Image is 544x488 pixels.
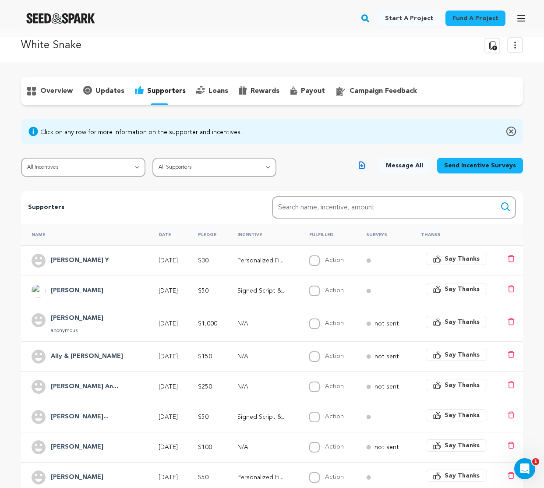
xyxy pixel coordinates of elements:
img: user.png [32,350,46,364]
p: Personalized Film Recommendation from the Director & Producer [237,256,294,265]
p: [DATE] [159,382,182,391]
span: Say Thanks [445,350,480,359]
p: N/A [237,319,294,328]
p: [DATE] [159,319,182,328]
p: supporters [147,86,186,96]
p: N/A [237,443,294,452]
p: campaign feedback [350,86,417,96]
p: Supporters [28,202,244,213]
button: Say Thanks [426,283,487,295]
p: N/A [237,382,294,391]
img: user.png [32,440,46,454]
button: Say Thanks [426,379,487,391]
input: Search name, incentive, amount [272,196,516,219]
label: Action [325,320,344,326]
a: Fund a project [445,11,505,26]
p: [DATE] [159,256,182,265]
p: updates [95,86,124,96]
label: Action [325,474,344,480]
button: campaign feedback [330,84,422,98]
button: updates [78,84,130,98]
img: user.png [32,313,46,327]
th: Surveys [356,224,410,245]
p: [DATE] [159,286,182,295]
button: Say Thanks [426,409,487,421]
p: loans [208,86,228,96]
img: ACg8ocIwmMe306E9s6bXx5HurTD8Ej_D-NCIQGbD60NlqF0JonUr6k43Uw=s96-c [32,284,46,298]
button: loans [191,84,233,98]
img: Seed&Spark Logo Dark Mode [26,13,95,24]
button: Say Thanks [426,470,487,482]
button: Say Thanks [426,439,487,452]
span: Say Thanks [445,411,480,420]
iframe: Intercom live chat [514,458,535,479]
span: 1 [532,458,539,465]
h4: Hua Zhao [51,313,103,324]
span: $100 [198,444,212,450]
th: Incentive [227,224,299,245]
span: $50 [198,474,208,481]
p: anonymous [51,327,103,334]
p: Signed Script & BTS Photos [237,286,294,295]
label: Action [325,287,344,294]
button: Message All [379,158,430,173]
span: Message All [386,161,423,170]
a: Start a project [378,11,440,26]
p: overview [40,86,73,96]
h4: Max Wilson [51,442,103,453]
span: $50 [198,414,208,420]
button: Say Thanks [426,316,487,328]
img: user.png [32,410,46,424]
button: supporters [130,84,191,98]
span: $250 [198,384,212,390]
label: Action [325,444,344,450]
h4: Cydney Y [51,255,109,266]
p: not sent [374,352,399,361]
span: Say Thanks [445,255,480,263]
button: overview [21,84,78,98]
p: [DATE] [159,473,182,482]
div: Click on any row for more information on the supporter and incentives. [40,128,242,137]
span: $150 [198,354,212,360]
h4: Susan Sayers And Tom McCloskey [51,382,118,392]
span: $50 [198,288,208,294]
th: Name [21,224,148,245]
p: White Snake [21,38,81,53]
button: Say Thanks [426,349,487,361]
p: Signed Script & BTS Photos [237,413,294,421]
img: user.png [32,254,46,268]
button: Send Incentive Surveys [437,158,523,173]
p: payout [301,86,325,96]
th: Thanks [410,224,497,245]
span: Say Thanks [445,318,480,326]
th: Date [148,224,187,245]
p: not sent [374,382,399,391]
p: Personalized Film Recommendation from the Director & Producer [237,473,294,482]
h4: Kearney Kathryn [51,286,103,296]
label: Action [325,353,344,359]
th: Fulfilled [299,224,356,245]
span: Say Thanks [445,381,480,389]
p: N/A [237,352,294,361]
img: user.png [32,470,46,484]
p: [DATE] [159,413,182,421]
button: payout [285,84,330,98]
label: Action [325,257,344,263]
label: Action [325,414,344,420]
span: $1,000 [198,321,217,327]
th: Pledge [187,224,227,245]
span: Say Thanks [445,471,480,480]
h4: Stephanie Acheampong [51,412,109,422]
a: Seed&Spark Homepage [26,13,95,24]
button: Say Thanks [426,253,487,265]
h4: Anna Mikami [51,472,103,483]
button: rewards [233,84,285,98]
p: [DATE] [159,443,182,452]
label: Action [325,383,344,389]
img: user.png [32,380,46,394]
p: rewards [251,86,279,96]
span: Say Thanks [445,285,480,294]
p: [DATE] [159,352,182,361]
h4: Ally & Greg [51,351,123,362]
p: not sent [374,443,399,452]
